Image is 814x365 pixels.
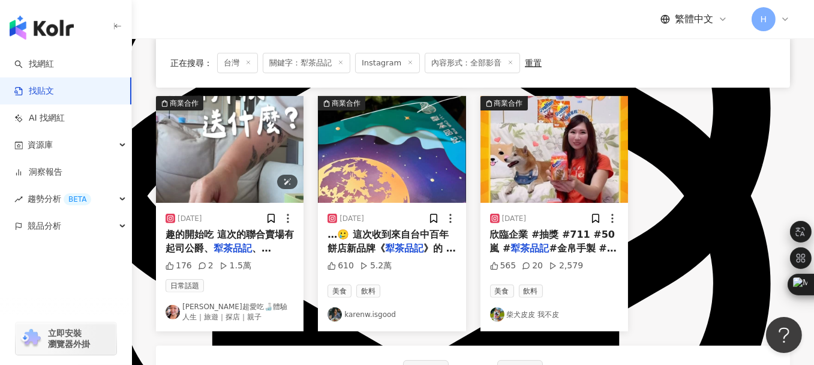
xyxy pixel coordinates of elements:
[766,317,802,353] iframe: Help Scout Beacon - Open
[178,214,202,224] div: [DATE]
[156,96,304,203] img: post-image
[198,260,214,272] div: 2
[16,322,116,355] a: chrome extension立即安裝 瀏覽器外掛
[490,285,514,298] span: 美食
[28,186,91,213] span: 趨勢分析
[170,97,199,109] div: 商業合作
[166,279,204,292] span: 日常話題
[166,305,180,319] img: KOL Avatar
[14,166,62,178] a: 洞察報告
[19,329,43,348] img: chrome extension
[494,97,523,109] div: 商業合作
[385,243,423,254] mark: 犁茶品記
[502,214,527,224] div: [DATE]
[214,243,252,254] mark: 犁茶品記
[355,53,420,73] span: Instagram
[328,243,456,267] span: 》的 燦月禮盒， 真的讓我驚喜到
[220,260,251,272] div: 1.5萬
[490,243,617,267] span: #金帛手製 #旅禾泡芙之家 #
[675,13,713,26] span: 繁體中文
[28,213,61,240] span: 競品分析
[170,58,212,68] span: 正在搜尋 ：
[356,285,380,298] span: 飲料
[14,58,54,70] a: search找網紅
[522,260,543,272] div: 20
[519,285,543,298] span: 飲料
[510,243,549,254] mark: 犁茶品記
[14,195,23,204] span: rise
[480,96,628,203] img: post-image
[328,285,352,298] span: 美食
[318,96,465,203] button: 商業合作
[156,96,304,203] button: 商業合作
[490,229,615,253] span: 欣臨企業 #抽獎 #711 #50嵐 #
[425,53,520,73] span: 內容形式：全部影音
[28,131,53,158] span: 資源庫
[328,307,342,322] img: KOL Avatar
[490,307,618,322] a: KOL Avatar柴犬皮皮 我不皮
[525,58,542,68] div: 重置
[217,53,258,73] span: 台灣
[360,260,392,272] div: 5.2萬
[48,328,90,349] span: 立即安裝 瀏覽器外掛
[761,13,767,26] span: H
[328,260,354,272] div: 610
[332,97,361,109] div: 商業合作
[14,112,65,124] a: AI 找網紅
[14,85,54,97] a: 找貼文
[166,229,294,253] span: 趣的開始吃 這次的聯合賣場有起司公爵、
[64,193,91,205] div: BETA
[10,16,74,40] img: logo
[166,260,192,272] div: 176
[480,96,628,203] button: 商業合作
[549,260,583,272] div: 2,579
[328,307,456,322] a: KOL Avatarkarenw.isgood
[340,214,364,224] div: [DATE]
[318,96,465,203] img: post-image
[328,229,449,253] span: …🥲 這次收到來自台中百年餅店新品牌《
[490,307,504,322] img: KOL Avatar
[490,260,516,272] div: 565
[263,53,350,73] span: 關鍵字：犁茶品記
[166,302,294,322] a: KOL Avatar[PERSON_NAME]超愛吃🍶體驗人生｜旅遊｜探店｜親子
